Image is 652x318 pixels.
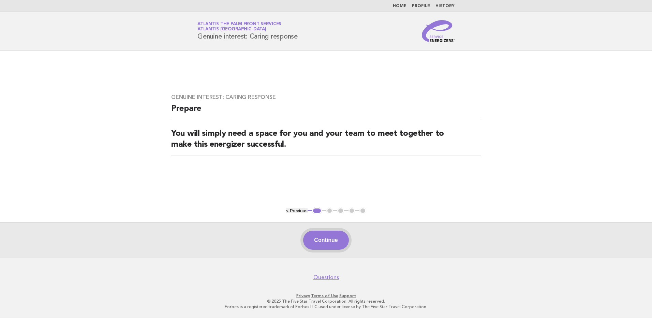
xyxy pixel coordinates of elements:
[286,208,307,213] button: < Previous
[303,231,349,250] button: Continue
[312,207,322,214] button: 1
[313,274,339,281] a: Questions
[435,4,455,8] a: History
[393,4,406,8] a: Home
[171,94,481,101] h3: Genuine interest: Caring response
[311,293,338,298] a: Terms of Use
[412,4,430,8] a: Profile
[339,293,356,298] a: Support
[197,22,298,40] h1: Genuine interest: Caring response
[171,103,481,120] h2: Prepare
[117,304,535,309] p: Forbes is a registered trademark of Forbes LLC used under license by The Five Star Travel Corpora...
[117,299,535,304] p: © 2025 The Five Star Travel Corporation. All rights reserved.
[117,293,535,299] p: · ·
[197,22,281,31] a: Atlantis The Palm Front ServicesAtlantis [GEOGRAPHIC_DATA]
[197,27,266,32] span: Atlantis [GEOGRAPHIC_DATA]
[171,128,481,156] h2: You will simply need a space for you and your team to meet together to make this energizer succes...
[296,293,310,298] a: Privacy
[422,20,455,42] img: Service Energizers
